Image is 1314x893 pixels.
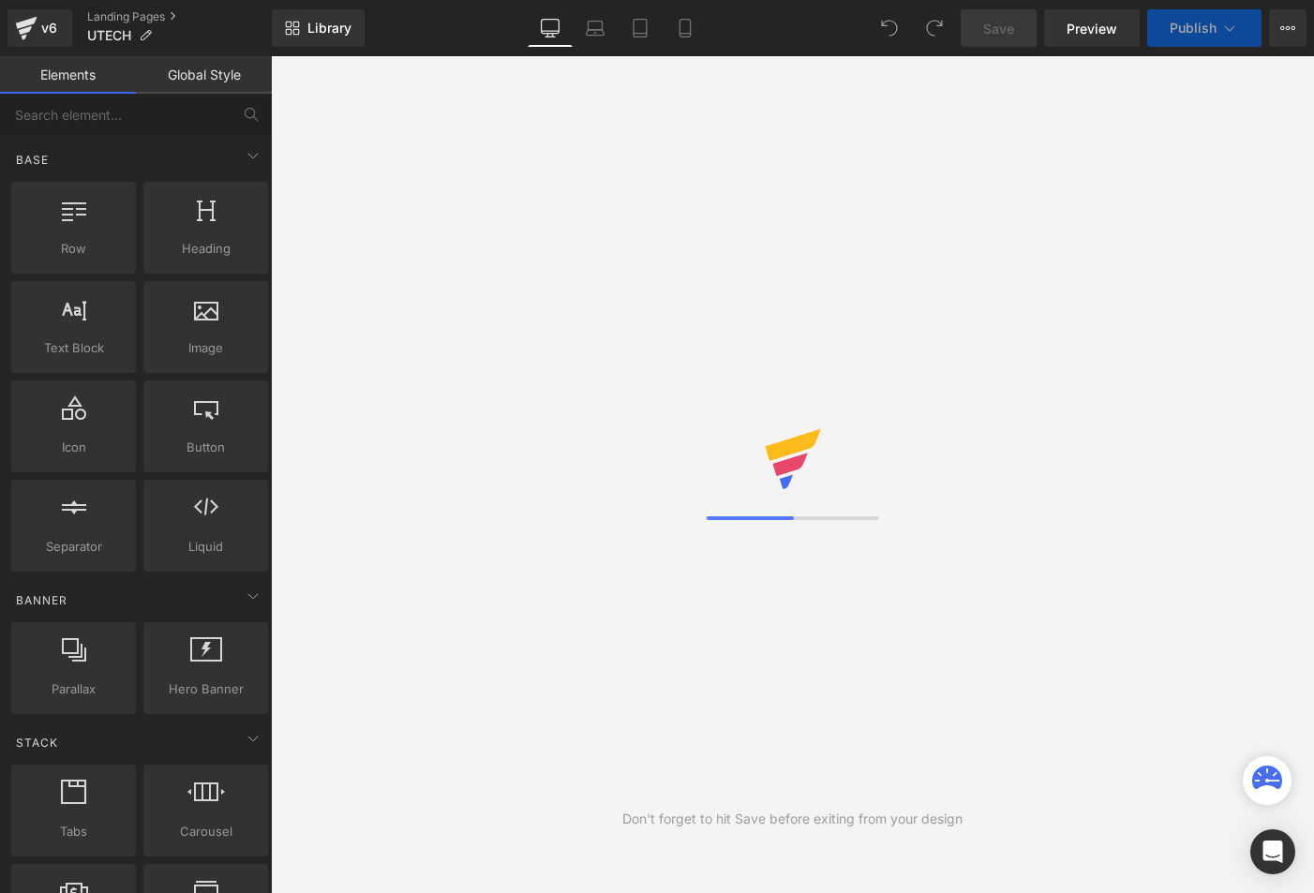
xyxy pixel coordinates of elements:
[983,19,1014,38] span: Save
[1067,19,1117,38] span: Preview
[14,591,69,609] span: Banner
[272,9,365,47] a: New Library
[37,16,61,40] div: v6
[7,9,72,47] a: v6
[871,9,908,47] button: Undo
[1250,829,1295,874] div: Open Intercom Messenger
[14,734,60,752] span: Stack
[1044,9,1140,47] a: Preview
[149,537,262,557] span: Liquid
[87,28,131,43] span: UTECH
[916,9,953,47] button: Redo
[1269,9,1307,47] button: More
[663,9,708,47] a: Mobile
[1170,21,1217,36] span: Publish
[573,9,618,47] a: Laptop
[528,9,573,47] a: Desktop
[17,239,130,259] span: Row
[149,239,262,259] span: Heading
[149,822,262,841] span: Carousel
[17,537,130,557] span: Separator
[307,20,351,37] span: Library
[87,9,272,24] a: Landing Pages
[17,338,130,358] span: Text Block
[149,438,262,457] span: Button
[149,679,262,699] span: Hero Banner
[1147,9,1262,47] button: Publish
[622,809,963,829] div: Don't forget to hit Save before exiting from your design
[17,822,130,841] span: Tabs
[17,679,130,699] span: Parallax
[618,9,663,47] a: Tablet
[149,338,262,358] span: Image
[17,438,130,457] span: Icon
[14,151,51,169] span: Base
[136,56,272,94] a: Global Style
